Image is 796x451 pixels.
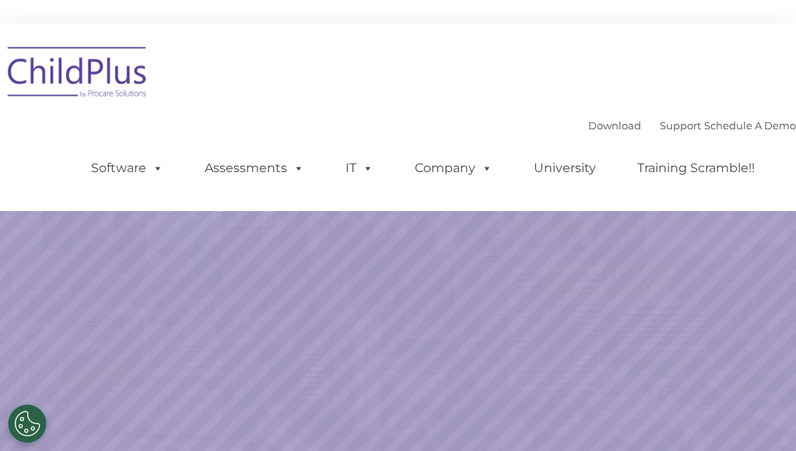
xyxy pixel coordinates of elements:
a: Schedule A Demo [704,119,796,132]
a: Assessments [189,153,320,184]
button: Cookies Settings [8,404,47,443]
a: Download [588,119,641,132]
font: | [588,119,796,132]
a: University [518,153,612,184]
a: Training Scramble!! [622,153,770,184]
a: Software [75,153,179,184]
a: Company [399,153,508,184]
a: Support [660,119,701,132]
a: Learn More [541,261,672,296]
a: IT [330,153,389,184]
